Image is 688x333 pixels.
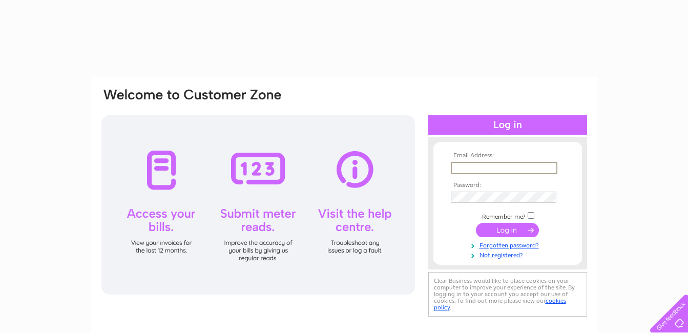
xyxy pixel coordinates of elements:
[434,297,566,311] a: cookies policy
[476,223,539,237] input: Submit
[448,182,567,189] th: Password:
[448,152,567,159] th: Email Address:
[448,211,567,221] td: Remember me?
[428,272,587,317] div: Clear Business would like to place cookies on your computer to improve your experience of the sit...
[451,240,567,249] a: Forgotten password?
[451,249,567,259] a: Not registered?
